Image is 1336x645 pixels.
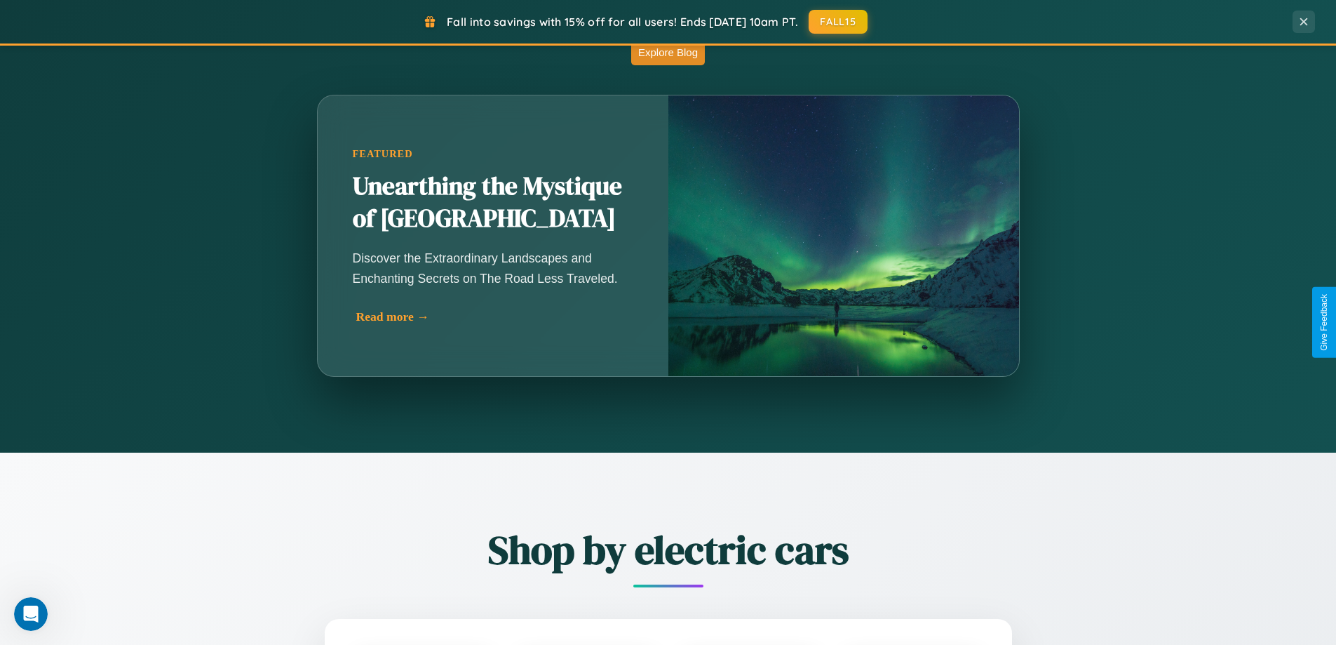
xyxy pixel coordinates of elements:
span: Fall into savings with 15% off for all users! Ends [DATE] 10am PT. [447,15,798,29]
div: Featured [353,148,633,160]
div: Read more → [356,310,637,324]
button: Explore Blog [631,39,705,65]
button: FALL15 [809,10,868,34]
div: Give Feedback [1319,294,1329,351]
h2: Unearthing the Mystique of [GEOGRAPHIC_DATA] [353,171,633,235]
p: Discover the Extraordinary Landscapes and Enchanting Secrets on The Road Less Traveled. [353,248,633,288]
h2: Shop by electric cars [248,523,1089,577]
iframe: Intercom live chat [14,597,48,631]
